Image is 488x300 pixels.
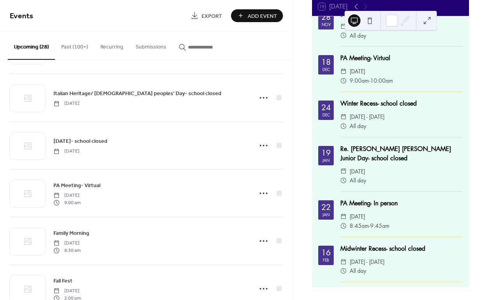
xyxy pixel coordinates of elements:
span: [DATE] [53,148,79,155]
a: Fall Fest [53,276,72,285]
div: PA Meeting- Virtual [340,54,463,63]
span: Add Event [248,12,277,20]
a: Export [185,9,228,22]
div: 28 [321,13,331,21]
span: [DATE] [53,192,81,199]
div: 18 [321,58,331,66]
button: Past (100+) [55,31,94,59]
a: Family Morning [53,229,89,238]
div: Nov [322,23,331,26]
a: Italian Heritage/ [DEMOGRAPHIC_DATA] peoples' Day- school closed [53,89,221,98]
span: Export [202,12,222,20]
div: Winter Recess- school closed [340,99,463,108]
a: [DATE]- school closed [53,137,107,146]
div: ​ [340,22,347,31]
span: [DATE] [53,288,81,295]
div: 16 [321,249,331,257]
span: [DATE] - [DATE] [350,112,385,121]
span: All day [350,31,366,40]
div: ​ [340,112,347,121]
div: ​ [340,67,347,76]
div: Jan [322,213,329,217]
span: All day [350,121,366,131]
div: 24 [321,104,331,111]
div: 19 [321,149,331,157]
div: ​ [340,31,347,40]
div: ​ [340,266,347,276]
span: 9:00am [350,76,369,85]
div: Re. [PERSON_NAME] [PERSON_NAME] Junior Day- school closed [340,144,463,163]
span: [DATE]- school closed [53,137,107,146]
button: Add Event [231,9,283,22]
span: Fall Fest [53,277,72,285]
span: Events [10,9,33,24]
span: [DATE] [350,212,365,221]
div: ​ [340,121,347,131]
span: [DATE] [350,167,365,176]
span: [DATE] [53,240,81,247]
span: All day [350,266,366,276]
span: 8:45am [350,221,369,231]
div: Dec [322,113,330,117]
div: ​ [340,257,347,267]
span: 10:00am [370,76,393,85]
span: [DATE] [350,67,365,76]
span: Family Morning [53,229,89,238]
span: 8:30 am [53,247,81,254]
span: All day [350,176,366,185]
span: - [369,76,370,85]
div: ​ [340,221,347,231]
div: Jan [322,158,329,162]
div: ​ [340,176,347,185]
span: [DATE] - [DATE] [350,257,385,267]
a: PA Meeting- Virtual [53,181,100,190]
div: Midwinter Recess- school closed [340,244,463,253]
span: Italian Heritage/ [DEMOGRAPHIC_DATA] peoples' Day- school closed [53,90,221,98]
div: Feb [323,258,329,262]
div: PA Meeting- In person [340,199,463,208]
button: Submissions [129,31,172,59]
span: [DATE] [53,100,79,107]
span: 9:45am [370,221,390,231]
button: Recurring [94,31,129,59]
span: 9:00 am [53,199,81,206]
div: Dec [322,68,330,71]
span: - [369,221,370,231]
div: ​ [340,167,347,176]
div: ​ [340,212,347,221]
div: ​ [340,76,347,85]
button: Upcoming (28) [8,31,55,60]
div: 22 [321,203,331,211]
